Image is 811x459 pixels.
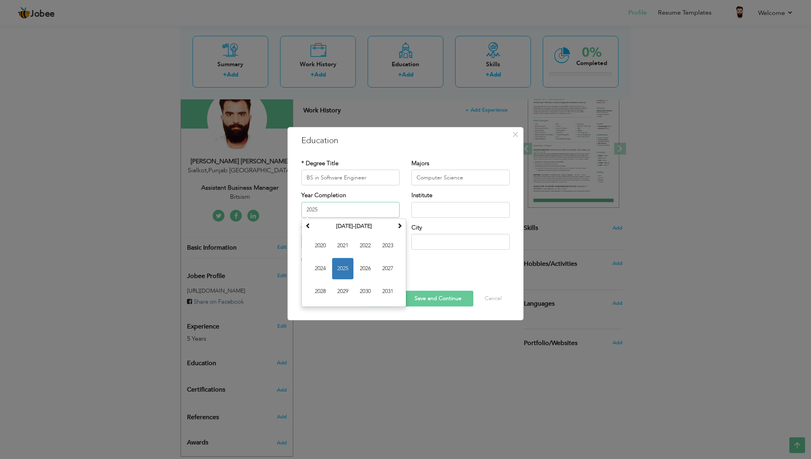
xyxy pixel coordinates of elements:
[332,235,353,256] span: 2021
[301,159,338,168] label: * Degree Title
[397,223,402,228] span: Next Decade
[411,191,432,200] label: Institute
[187,355,287,371] div: Add your educational degree.
[377,235,398,256] span: 2023
[411,224,422,232] label: City
[332,258,353,279] span: 2025
[355,235,376,256] span: 2022
[310,281,331,302] span: 2028
[355,258,376,279] span: 2026
[403,291,473,306] button: Save and Continue
[355,281,376,302] span: 2030
[310,258,331,279] span: 2024
[377,258,398,279] span: 2027
[477,291,510,306] button: Cancel
[411,159,429,168] label: Majors
[332,281,353,302] span: 2029
[509,128,521,141] button: Close
[305,223,311,228] span: Previous Decade
[301,191,346,200] label: Year Completion
[313,220,395,232] th: Select Decade
[512,127,519,142] span: ×
[310,235,331,256] span: 2020
[301,135,510,147] h3: Education
[377,281,398,302] span: 2031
